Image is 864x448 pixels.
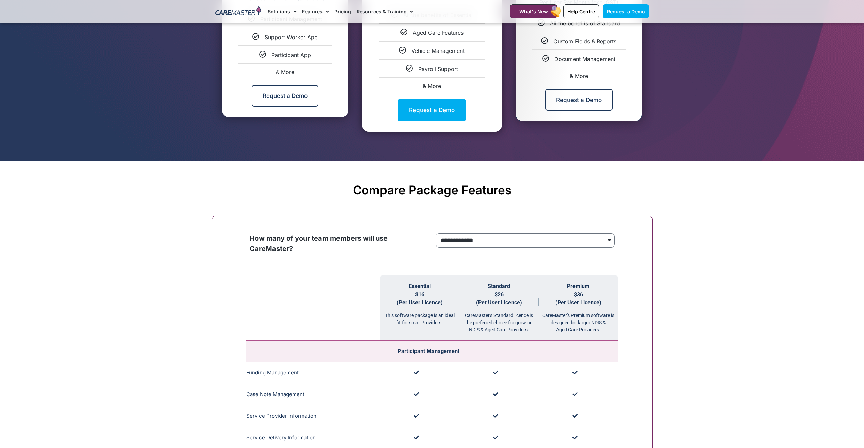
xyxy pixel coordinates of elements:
[603,4,649,18] a: Request a Demo
[246,362,380,384] td: Funding Management
[567,9,595,14] span: Help Centre
[252,85,318,107] a: Request a Demo
[246,405,380,427] td: Service Provider Information
[553,38,616,45] span: Custom Fields & Reports
[545,89,613,111] a: Request a Demo
[563,4,599,18] a: Help Centre
[459,307,539,333] div: CareMaster's Standard licence is the preferred choice for growing NDIS & Aged Care Providers.
[436,233,615,251] form: price Form radio
[246,384,380,405] td: Case Note Management
[519,9,548,14] span: What's New
[418,65,458,72] span: Payroll Support
[271,51,311,58] span: Participant App
[215,183,649,197] h2: Compare Package Features
[510,4,557,18] a: What's New
[398,99,466,121] a: Request a Demo
[476,291,522,306] span: $26 (Per User Licence)
[555,291,601,306] span: $36 (Per User Licence)
[276,69,294,75] span: & More
[539,307,618,333] div: CareMaster's Premium software is designed for larger NDIS & Aged Care Providers.
[397,291,443,306] span: $16 (Per User Licence)
[554,56,615,62] span: Document Management
[539,275,618,341] th: Premium
[459,275,539,341] th: Standard
[215,6,261,17] img: CareMaster Logo
[398,348,460,354] span: Participant Management
[570,73,588,79] span: & More
[250,233,429,254] p: How many of your team members will use CareMaster?
[380,307,459,326] div: This software package is an ideal fit for small Providers.
[265,34,318,41] span: Support Worker App
[607,9,645,14] span: Request a Demo
[413,29,464,36] span: Aged Care Features
[550,20,620,27] span: All the benefits of Standard
[423,83,441,89] span: & More
[411,47,465,54] span: Vehicle Management
[380,275,459,341] th: Essential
